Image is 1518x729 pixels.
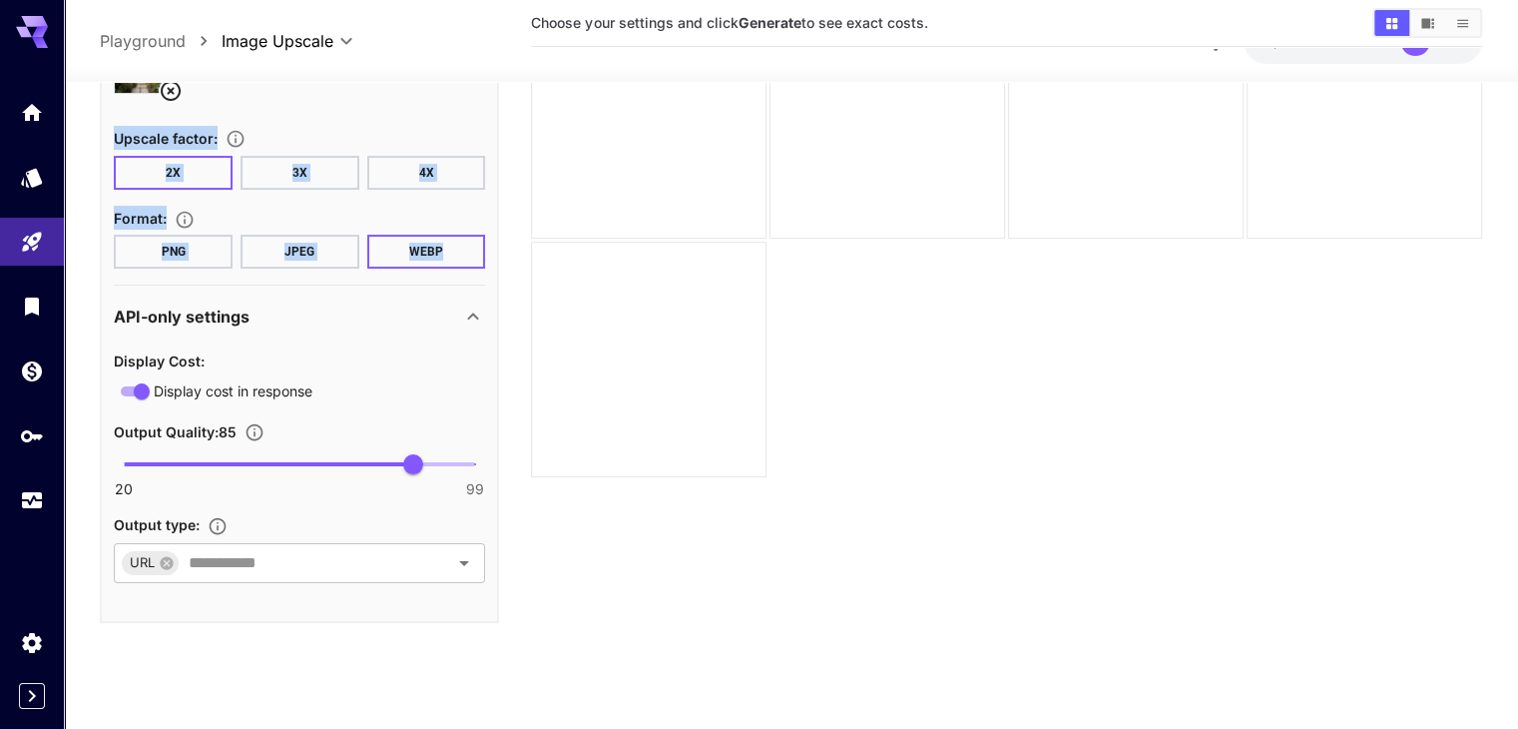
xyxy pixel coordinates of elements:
button: 3X [241,156,359,190]
span: 99 [466,479,484,499]
span: 20 [115,479,133,499]
button: Sets the compression quality of the output image. Higher values preserve more quality but increas... [237,422,272,442]
button: Open [450,548,478,576]
button: Show media in list view [1445,10,1480,36]
b: Generate [738,14,800,31]
button: 2X [114,156,233,190]
span: URL [122,551,163,574]
span: Display cost in response [154,380,312,401]
div: Usage [20,488,44,513]
button: Show media in grid view [1374,10,1409,36]
button: 4X [367,156,486,190]
div: Playground [20,225,44,250]
span: Output Quality : 85 [114,422,237,439]
div: Home [20,100,44,125]
button: Choose the level of upscaling to be performed on the image. [218,129,253,149]
span: Upscale factor : [114,129,218,146]
span: -$0.02 [1264,33,1314,50]
p: API-only settings [114,304,250,328]
button: JPEG [241,235,359,269]
div: API Keys [20,423,44,448]
a: Playground [100,29,186,53]
button: Expand sidebar [19,683,45,709]
span: Display Cost : [114,352,205,368]
span: credits left [1314,33,1384,50]
button: WEBP [367,235,486,269]
button: Choose the file format for the output image. [167,209,203,229]
div: Show media in grid viewShow media in video viewShow media in list view [1372,8,1482,38]
div: Wallet [20,359,44,383]
span: Choose your settings and click to see exact costs. [531,14,927,31]
div: API-only settings [114,292,485,340]
nav: breadcrumb [100,29,222,53]
div: Settings [20,630,44,655]
button: Specifies how the image is returned based on your use case: base64Data for embedding in code, dat... [200,515,236,535]
span: Output type : [114,516,200,533]
div: Models [20,165,44,190]
div: Library [20,294,44,319]
span: Format : [114,210,167,227]
span: Image Upscale [222,29,333,53]
div: URL [122,550,179,574]
button: PNG [114,235,233,269]
button: Show media in video view [1410,10,1445,36]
